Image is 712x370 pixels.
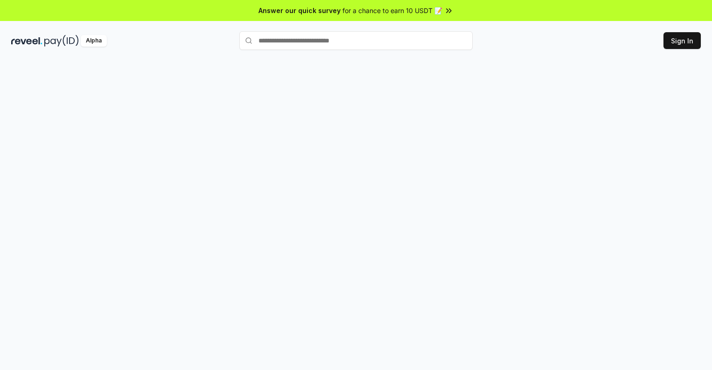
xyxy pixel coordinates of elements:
[663,32,701,49] button: Sign In
[81,35,107,47] div: Alpha
[11,35,42,47] img: reveel_dark
[342,6,442,15] span: for a chance to earn 10 USDT 📝
[44,35,79,47] img: pay_id
[258,6,341,15] span: Answer our quick survey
